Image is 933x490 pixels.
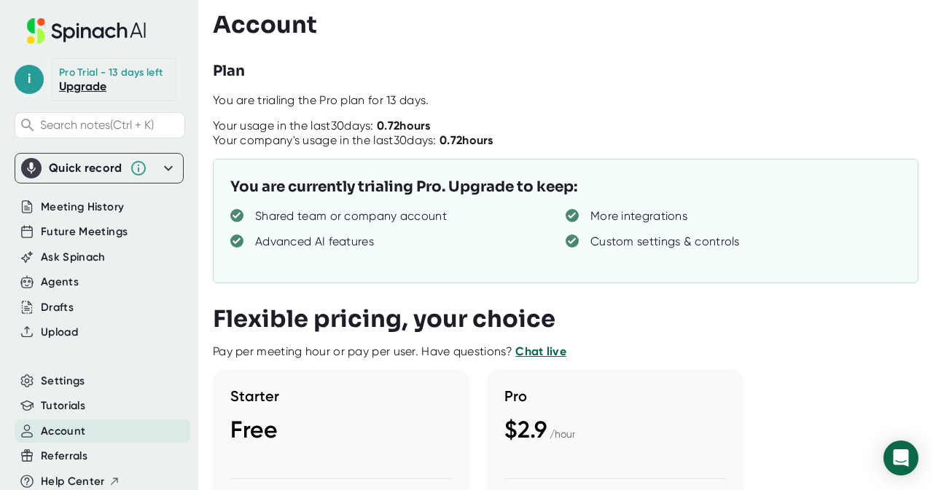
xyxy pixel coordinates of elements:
h3: Plan [213,60,245,82]
h3: Account [213,11,317,39]
h3: Flexible pricing, your choice [213,305,555,333]
div: Pro Trial - 13 days left [59,66,163,79]
button: Future Meetings [41,224,128,240]
div: You are trialing the Pro plan for 13 days. [213,93,933,108]
button: Account [41,423,85,440]
button: Settings [41,373,85,390]
span: / hour [550,428,575,440]
div: More integrations [590,209,687,224]
div: Your company's usage in the last 30 days: [213,133,493,148]
div: Advanced AI features [255,234,374,249]
div: Quick record [21,154,177,183]
div: Quick record [49,161,122,175]
b: 0.72 hours [377,119,431,133]
div: Pay per meeting hour or pay per user. Have questions? [213,344,566,359]
a: Chat live [515,344,566,358]
h3: Starter [230,387,452,405]
div: Custom settings & controls [590,234,740,249]
button: Ask Spinach [41,249,106,266]
span: Free [230,416,278,443]
span: Search notes (Ctrl + K) [40,118,154,132]
div: Shared team or company account [255,209,447,224]
button: Drafts [41,299,74,316]
div: Open Intercom Messenger [883,440,918,475]
button: Upload [41,324,78,341]
button: Meeting History [41,199,124,216]
button: Referrals [41,448,87,465]
b: 0.72 hours [440,133,493,147]
h3: You are currently trialing Pro. Upgrade to keep: [230,176,577,198]
button: Help Center [41,473,120,490]
a: Upgrade [59,79,106,93]
button: Agents [41,274,79,291]
div: Your usage in the last 30 days: [213,119,431,133]
span: Help Center [41,473,105,490]
h3: Pro [504,387,726,405]
button: Tutorials [41,398,85,414]
span: i [15,65,44,94]
span: $2.9 [504,416,547,443]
